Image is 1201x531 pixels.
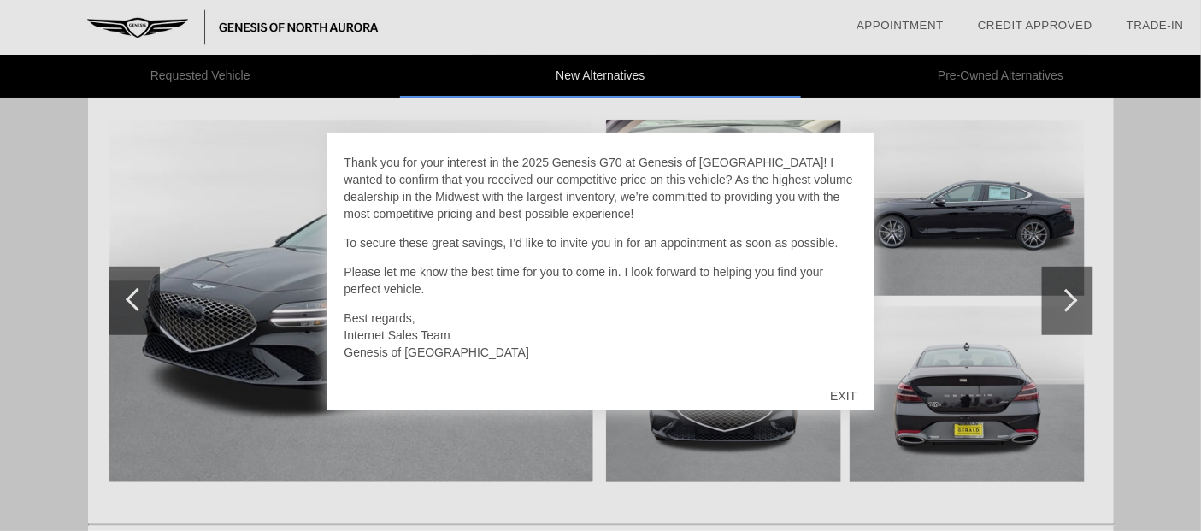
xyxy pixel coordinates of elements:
[813,370,874,422] div: EXIT
[344,154,857,222] p: Thank you for your interest in the 2025 Genesis G70 at Genesis of [GEOGRAPHIC_DATA]! I wanted to ...
[344,263,857,298] p: Please let me know the best time for you to come in. I look forward to helping you find your perf...
[1127,19,1184,32] a: Trade-In
[344,310,857,361] p: Best regards, Internet Sales Team Genesis of [GEOGRAPHIC_DATA]
[978,19,1092,32] a: Credit Approved
[857,19,944,32] a: Appointment
[344,234,857,251] p: To secure these great savings, I’d like to invite you in for an appointment as soon as possible.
